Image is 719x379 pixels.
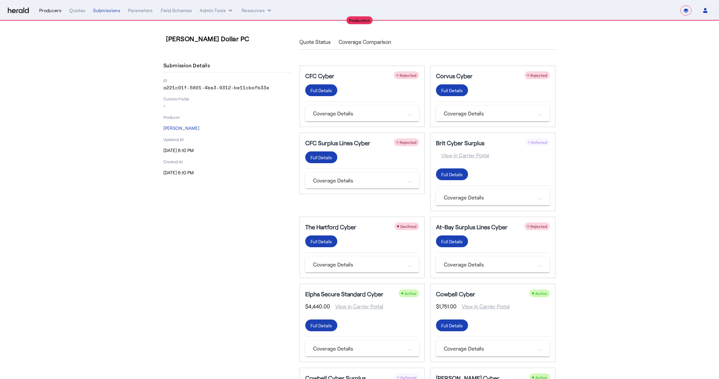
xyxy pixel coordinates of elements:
span: Rejected [400,140,416,145]
img: Herald Logo [8,8,29,14]
span: Referred [531,140,547,145]
h4: Submission Details [163,61,212,69]
div: Full Details [441,322,463,329]
h5: CFC Cyber [305,71,334,80]
span: View in Carrier Portal [330,302,383,310]
span: View in Carrier Portal [457,302,510,310]
mat-panel-title: Coverage Details [313,261,403,268]
span: $1,751.00 [436,302,457,310]
mat-panel-title: Coverage Details [313,110,403,117]
button: Full Details [305,319,337,331]
div: Full Details [441,238,463,245]
h5: Brit Cyber Surplus [436,138,484,147]
div: Full Details [310,154,332,161]
span: $4,440.00 [305,302,330,310]
div: Full Details [310,87,332,94]
div: Full Details [441,87,463,94]
span: Quote Status [299,39,331,44]
h3: [PERSON_NAME] Dollar PC [166,34,294,43]
p: Created At [163,159,292,164]
button: internal dropdown menu [200,7,234,14]
div: Production [346,16,373,24]
p: - [163,103,292,109]
div: Full Details [441,171,463,178]
mat-expansion-panel-header: Coverage Details [305,257,419,272]
span: Rejected [400,73,416,78]
p: [DATE] 6:10 PM [163,169,292,176]
mat-expansion-panel-header: Coverage Details [436,190,550,205]
h5: Corvus Cyber [436,71,473,80]
div: Producers [39,7,61,14]
mat-expansion-panel-header: Coverage Details [305,341,419,356]
mat-expansion-panel-header: Coverage Details [436,106,550,121]
mat-panel-title: Coverage Details [444,261,534,268]
h5: CFC Surplus Lines Cyber [305,138,370,147]
button: Full Details [436,319,468,331]
h5: The Hartford Cyber [305,222,356,232]
div: Full Details [310,238,332,245]
span: Coverage Comparison [339,39,391,44]
p: Updated At [163,137,292,142]
mat-panel-title: Coverage Details [313,177,403,184]
div: Quotes [69,7,85,14]
p: [PERSON_NAME] [163,125,292,131]
h5: Elpha Secure Standard Cyber [305,289,383,299]
button: Full Details [305,84,337,96]
mat-panel-title: Coverage Details [313,345,403,353]
h5: Cowbell Cyber [436,289,475,299]
span: Active [535,291,547,296]
span: Rejected [530,73,547,78]
h5: At-Bay Surplus Lines Cyber [436,222,508,232]
button: Resources dropdown menu [242,7,273,14]
button: Full Details [305,151,337,163]
mat-expansion-panel-header: Coverage Details [305,106,419,121]
div: Submissions [93,7,120,14]
a: Quote Status [299,34,331,50]
p: [DATE] 6:10 PM [163,147,292,154]
p: a221c01f-5801-4be3-9312-be11cbafb33e [163,84,292,91]
mat-panel-title: Coverage Details [444,345,534,353]
mat-panel-title: Coverage Details [444,110,534,117]
a: Coverage Comparison [339,34,391,50]
p: Custom Fields [163,96,292,101]
mat-expansion-panel-header: Coverage Details [436,341,550,356]
span: Rejected [530,224,547,229]
div: Parameters [128,7,153,14]
mat-expansion-panel-header: Coverage Details [305,173,419,188]
div: Full Details [310,322,332,329]
p: ID [163,78,292,83]
mat-panel-title: Coverage Details [444,194,534,201]
span: View in Carrier Portal [436,151,489,159]
button: Full Details [436,235,468,247]
div: Field Schemas [161,7,192,14]
p: Producer [163,114,292,120]
span: Declined [400,224,416,229]
span: Active [405,291,416,296]
mat-expansion-panel-header: Coverage Details [436,257,550,272]
button: Full Details [436,168,468,180]
button: Full Details [305,235,337,247]
button: Full Details [436,84,468,96]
